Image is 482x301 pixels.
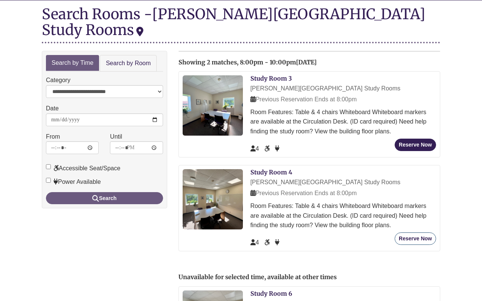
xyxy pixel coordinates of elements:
span: Accessible Seat/Space [264,145,271,152]
div: [PERSON_NAME][GEOGRAPHIC_DATA] Study Rooms [250,177,436,187]
label: Until [110,132,122,142]
a: Study Room 4 [250,168,292,176]
label: Power Available [46,177,101,187]
button: Reserve Now [395,139,436,151]
input: Power Available [46,178,51,183]
div: Search Rooms - [42,6,440,43]
h2: Showing 2 matches [178,59,440,66]
button: Reserve Now [395,232,436,245]
a: Search by Time [46,55,99,71]
span: Previous Reservation Ends at 8:00pm [250,96,357,102]
span: The capacity of this space [250,239,259,246]
span: Power Available [275,239,279,246]
label: Date [46,104,59,113]
span: Power Available [275,145,279,152]
span: Accessible Seat/Space [264,239,271,246]
span: , 8:00pm - 10:00pm[DATE] [237,58,317,66]
span: The capacity of this space [250,145,259,152]
label: Category [46,75,70,85]
h2: Unavailable for selected time, available at other times [178,274,440,281]
label: From [46,132,60,142]
input: Accessible Seat/Space [46,164,51,169]
span: Previous Reservation Ends at 8:00pm [250,190,357,196]
div: [PERSON_NAME][GEOGRAPHIC_DATA] Study Rooms [42,5,426,39]
a: Study Room 3 [250,75,292,82]
div: Room Features: Table & 4 chairs Whiteboard Whiteboard markers are available at the Circulation De... [250,107,436,136]
img: Study Room 4 [183,169,243,229]
img: Study Room 3 [183,75,243,136]
a: Study Room 6 [250,290,292,297]
div: Room Features: Table & 4 chairs Whiteboard Whiteboard markers are available at the Circulation De... [250,201,436,230]
div: [PERSON_NAME][GEOGRAPHIC_DATA] Study Rooms [250,84,436,93]
label: Accessible Seat/Space [46,163,120,173]
button: Search [46,192,163,204]
a: Search by Room [100,55,157,72]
